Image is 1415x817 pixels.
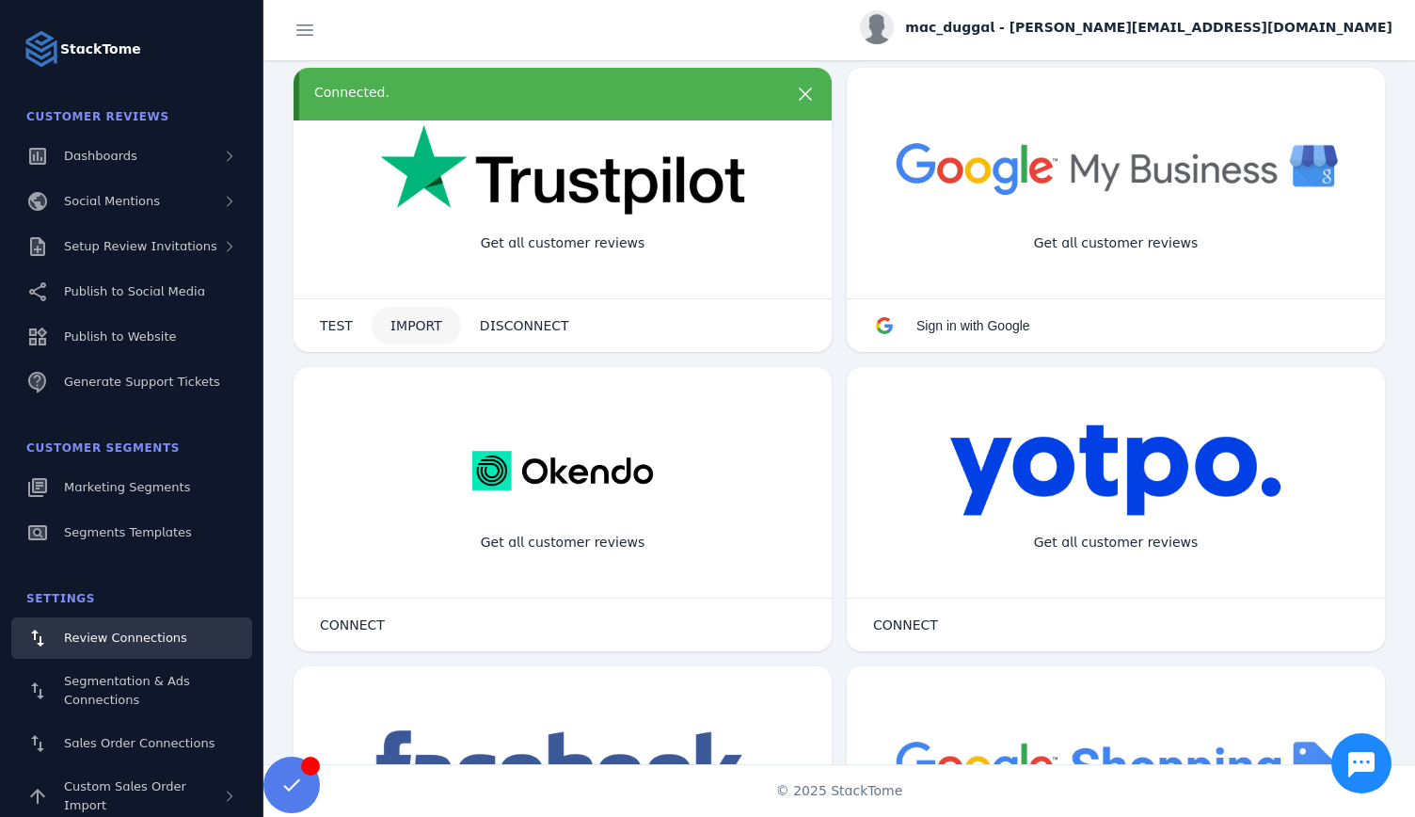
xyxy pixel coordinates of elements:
span: Segmentation & Ads Connections [64,674,190,707]
button: TEST [301,307,372,344]
span: Marketing Segments [64,480,190,494]
div: Get all customer reviews [1019,518,1214,568]
span: Dashboards [64,149,137,163]
span: CONNECT [320,618,385,632]
a: Segments Templates [11,512,252,553]
span: mac_duggal - [PERSON_NAME][EMAIL_ADDRESS][DOMAIN_NAME] [905,18,1392,38]
a: Publish to Website [11,316,252,358]
img: yotpo.png [949,424,1281,518]
div: Get all customer reviews [1019,218,1214,268]
span: Review Connections [64,631,187,645]
img: okendo.webp [472,424,652,518]
span: Setup Review Invitations [64,239,217,253]
span: Segments Templates [64,525,192,539]
span: Customer Reviews [26,110,169,123]
button: CONNECT [854,606,957,644]
a: Segmentation & Ads Connections [11,663,252,719]
span: Social Mentions [64,194,160,208]
span: Sign in with Google [916,318,1030,333]
a: Sales Order Connections [11,723,252,764]
div: Connected. [314,83,767,103]
button: CONNECT [301,606,404,644]
span: © 2025 StackTome [776,781,903,801]
button: DISCONNECT [461,307,588,344]
span: TEST [320,319,353,332]
img: facebook.png [363,723,763,817]
span: Generate Support Tickets [64,375,220,389]
img: googleshopping.png [884,723,1347,809]
span: IMPORT [390,319,442,332]
a: Publish to Social Media [11,271,252,312]
div: Get all customer reviews [466,218,660,268]
span: Customer Segments [26,441,180,455]
button: Sign in with Google [854,307,1049,344]
img: trustpilot.png [380,124,744,218]
button: mac_duggal - [PERSON_NAME][EMAIL_ADDRESS][DOMAIN_NAME] [860,10,1392,44]
a: Marketing Segments [11,467,252,508]
a: Review Connections [11,617,252,659]
span: Publish to Website [64,329,176,344]
span: Settings [26,592,95,605]
strong: StackTome [60,40,141,59]
span: Publish to Social Media [64,284,205,298]
img: Logo image [23,30,60,68]
span: DISCONNECT [480,319,569,332]
button: more [787,83,824,120]
img: profile.jpg [860,10,894,44]
span: Sales Order Connections [64,736,215,750]
a: Generate Support Tickets [11,361,252,403]
img: googlebusiness.png [884,124,1347,211]
span: CONNECT [873,618,938,632]
button: IMPORT [372,307,461,344]
div: Get all customer reviews [466,518,660,568]
span: Custom Sales Order Import [64,779,186,812]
